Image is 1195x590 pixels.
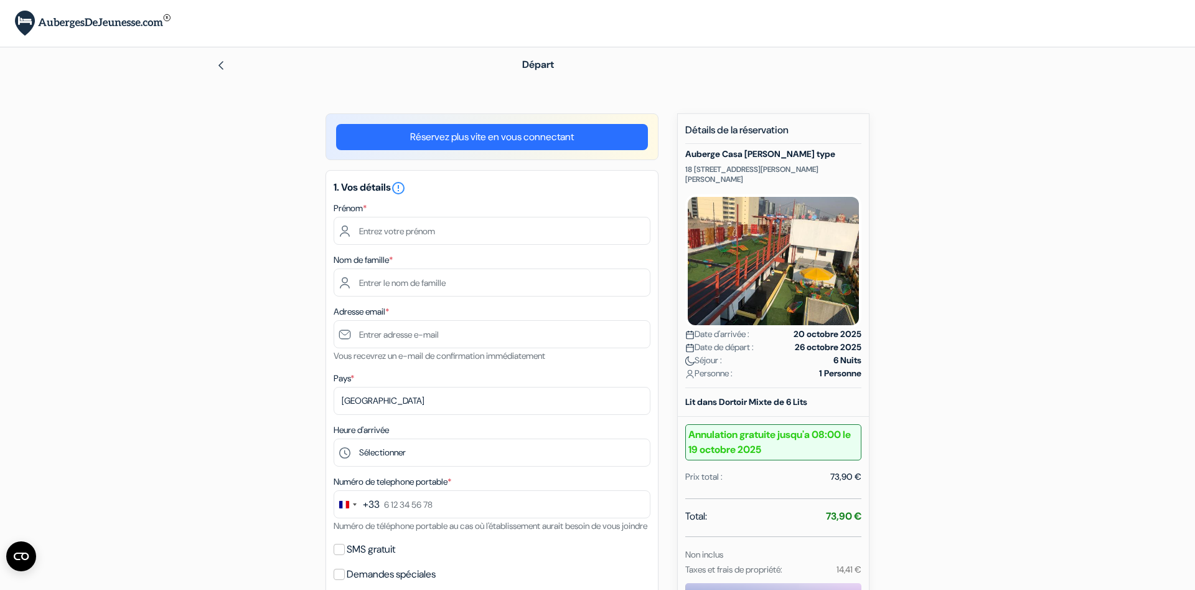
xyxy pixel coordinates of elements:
b: Annulation gratuite jusqu'a 08:00 le 19 octobre 2025 [685,424,861,460]
label: SMS gratuit [347,541,395,558]
span: Date d'arrivée : [685,328,749,341]
span: Séjour : [685,354,722,367]
input: Entrer adresse e-mail [334,320,650,348]
b: Lit dans Dortoir Mixte de 6 Lits [685,396,807,407]
i: error_outline [391,181,406,196]
input: Entrer le nom de famille [334,269,650,297]
img: moon.svg [685,356,695,366]
label: Nom de famille [334,254,393,267]
h5: 1. Vos détails [334,181,650,196]
img: calendar.svg [685,343,695,353]
img: user_icon.svg [685,369,695,379]
small: Non inclus [685,549,723,560]
label: Pays [334,372,354,385]
strong: 20 octobre 2025 [794,328,861,341]
a: error_outline [391,181,406,194]
small: 14,41 € [836,564,861,575]
div: +33 [363,497,380,512]
label: Numéro de telephone portable [334,475,451,488]
img: calendar.svg [685,330,695,340]
span: Personne : [685,367,733,380]
span: Départ [522,58,554,71]
strong: 1 Personne [819,367,861,380]
label: Demandes spéciales [347,566,436,583]
small: Vous recevrez un e-mail de confirmation immédiatement [334,350,545,361]
button: Change country, selected France (+33) [334,491,380,518]
small: Numéro de téléphone portable au cas où l'établissement aurait besoin de vous joindre [334,520,647,531]
strong: 26 octobre 2025 [795,341,861,354]
div: 73,90 € [830,470,861,483]
label: Heure d'arrivée [334,424,389,437]
span: Total: [685,509,707,524]
a: Réservez plus vite en vous connectant [336,124,648,150]
img: AubergesDeJeunesse.com [15,11,171,36]
h5: Auberge Casa [PERSON_NAME] type [685,149,861,159]
strong: 73,90 € [826,510,861,523]
input: 6 12 34 56 78 [334,490,650,518]
small: Taxes et frais de propriété: [685,564,782,575]
input: Entrez votre prénom [334,217,650,245]
button: Ouvrir le widget CMP [6,541,36,571]
div: Prix total : [685,470,723,483]
img: left_arrow.svg [216,60,226,70]
h5: Détails de la réservation [685,124,861,144]
p: 18 [STREET_ADDRESS][PERSON_NAME][PERSON_NAME] [685,164,861,184]
label: Adresse email [334,305,389,318]
label: Prénom [334,202,367,215]
strong: 6 Nuits [833,354,861,367]
span: Date de départ : [685,341,754,354]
